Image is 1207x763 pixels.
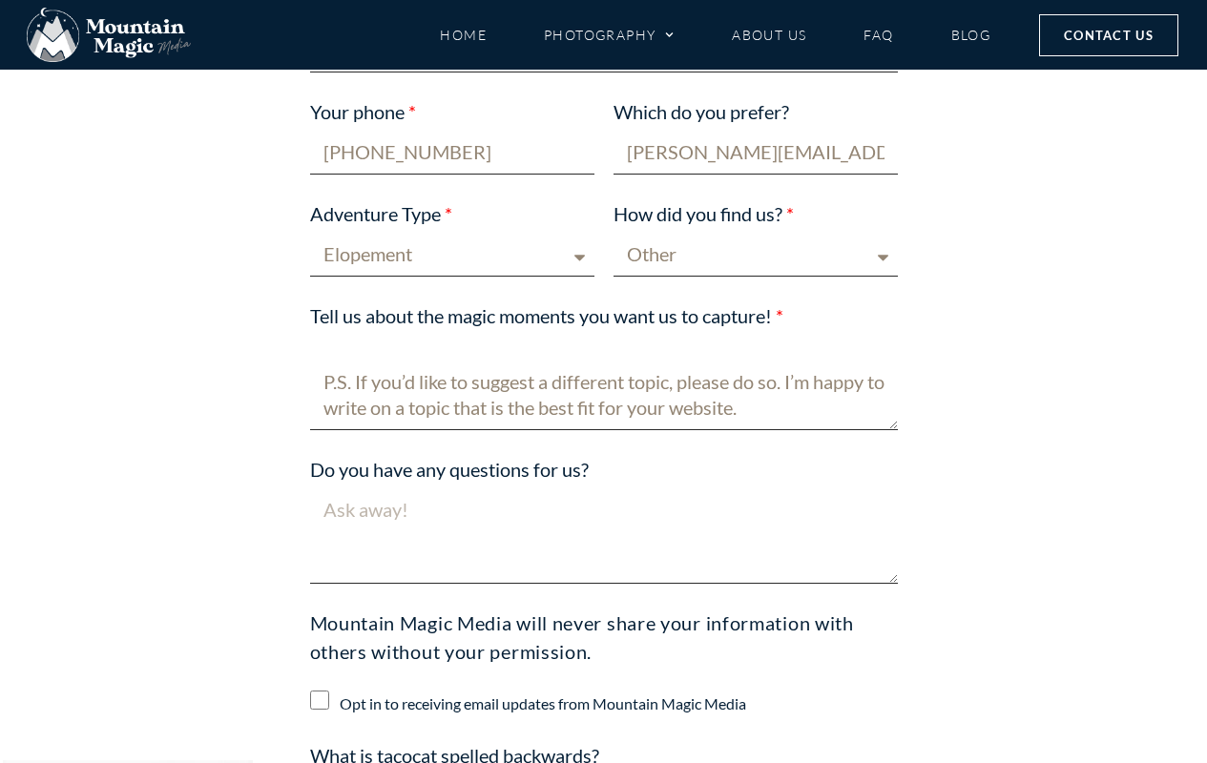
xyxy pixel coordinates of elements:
label: Opt in to receiving email updates from Mountain Magic Media [340,694,746,712]
span: Contact Us [1064,25,1154,46]
a: Photography [544,18,675,52]
input: Only numbers and phone characters (#, -, *, etc) are accepted. [310,130,594,175]
a: Home [440,18,487,52]
a: FAQ [864,18,893,52]
a: Blog [951,18,991,52]
a: Contact Us [1039,14,1178,56]
label: Do you have any questions for us? [310,455,589,487]
input: Email, Call, or Text? [614,130,898,175]
label: Your phone [310,97,416,130]
nav: Menu [440,18,991,52]
label: Tell us about the magic moments you want us to capture! [310,301,783,334]
div: Mountain Magic Media will never share your information with others without your permission. [301,608,907,666]
img: Mountain Magic Media photography logo Crested Butte Photographer [27,8,191,63]
a: About Us [732,18,806,52]
label: Adventure Type [310,199,452,232]
label: Which do you prefer? [614,97,789,130]
label: How did you find us? [614,199,794,232]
